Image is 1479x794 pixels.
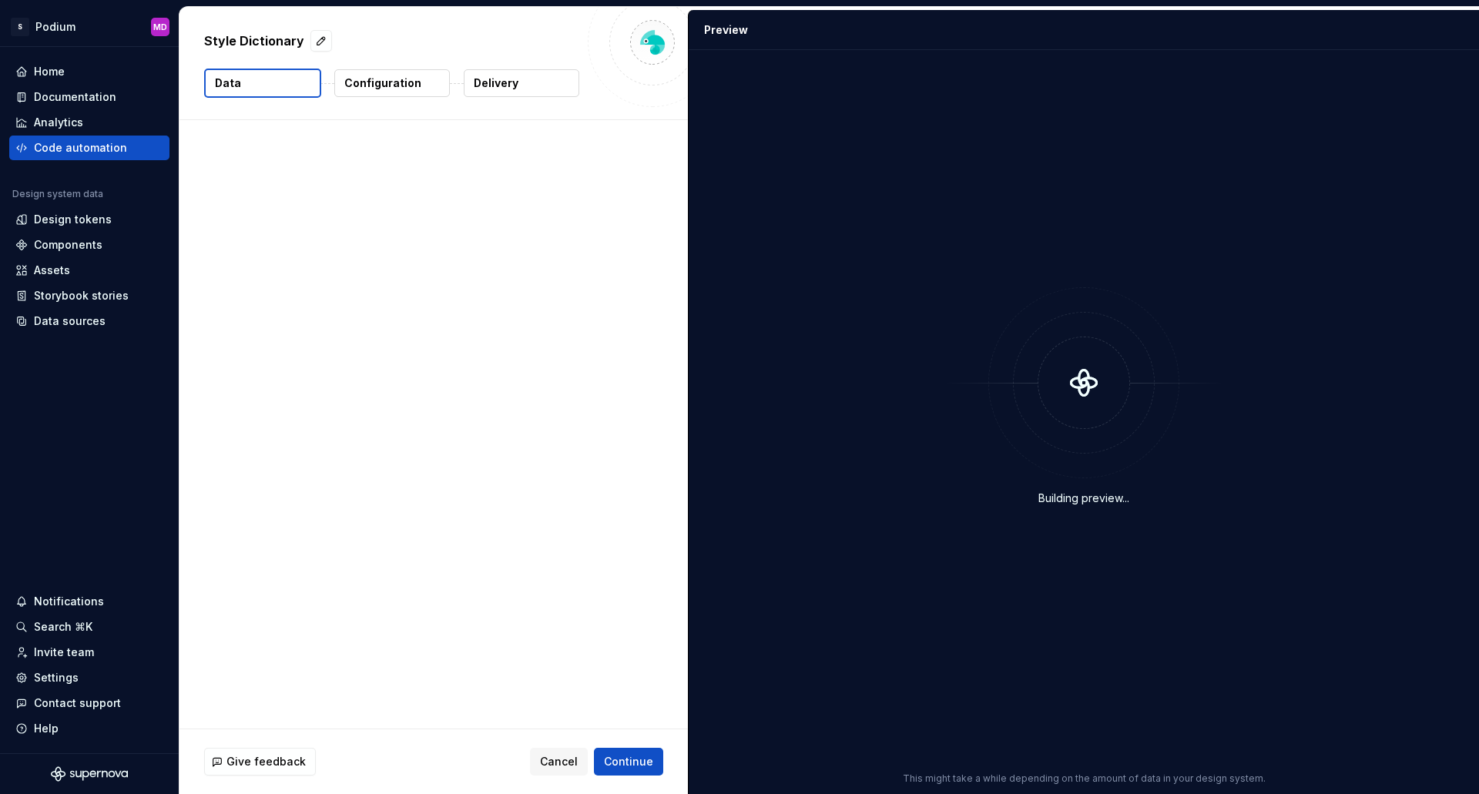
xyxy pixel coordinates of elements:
[464,69,579,97] button: Delivery
[34,645,94,660] div: Invite team
[34,695,121,711] div: Contact support
[34,64,65,79] div: Home
[530,748,588,776] button: Cancel
[34,594,104,609] div: Notifications
[34,212,112,227] div: Design tokens
[344,75,421,91] p: Configuration
[204,32,304,50] p: Style Dictionary
[704,22,748,38] div: Preview
[51,766,128,782] svg: Supernova Logo
[35,19,75,35] div: Podium
[474,75,518,91] p: Delivery
[34,721,59,736] div: Help
[9,233,169,257] a: Components
[34,670,79,685] div: Settings
[1038,491,1129,506] div: Building preview...
[9,589,169,614] button: Notifications
[9,665,169,690] a: Settings
[334,69,450,97] button: Configuration
[11,18,29,36] div: S
[9,691,169,715] button: Contact support
[9,309,169,333] a: Data sources
[9,640,169,665] a: Invite team
[12,188,103,200] div: Design system data
[204,69,321,98] button: Data
[9,615,169,639] button: Search ⌘K
[3,10,176,43] button: SPodiumMD
[540,754,578,769] span: Cancel
[9,207,169,232] a: Design tokens
[226,754,306,769] span: Give feedback
[9,258,169,283] a: Assets
[204,748,316,776] button: Give feedback
[9,716,169,741] button: Help
[9,136,169,160] a: Code automation
[604,754,653,769] span: Continue
[903,772,1266,785] p: This might take a while depending on the amount of data in your design system.
[34,237,102,253] div: Components
[9,85,169,109] a: Documentation
[34,115,83,130] div: Analytics
[34,288,129,303] div: Storybook stories
[34,89,116,105] div: Documentation
[34,619,92,635] div: Search ⌘K
[153,21,167,33] div: MD
[594,748,663,776] button: Continue
[215,75,241,91] p: Data
[9,59,169,84] a: Home
[34,313,106,329] div: Data sources
[34,263,70,278] div: Assets
[9,110,169,135] a: Analytics
[9,283,169,308] a: Storybook stories
[34,140,127,156] div: Code automation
